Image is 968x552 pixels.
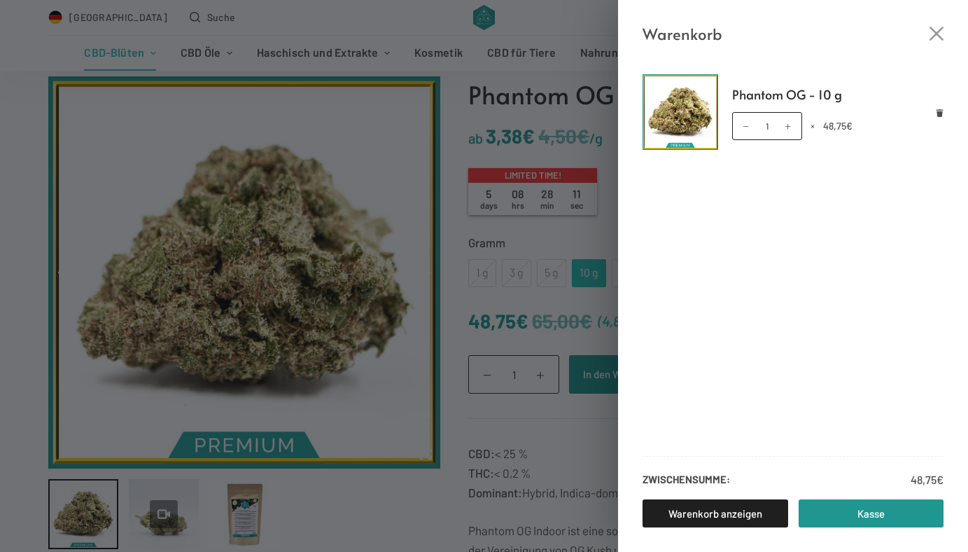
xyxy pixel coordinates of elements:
[846,120,853,132] span: €
[937,473,944,486] span: €
[799,499,944,527] a: Kasse
[732,84,944,105] a: Phantom OG - 10 g
[643,21,722,46] span: Warenkorb
[643,499,788,527] a: Warenkorb anzeigen
[811,120,815,132] span: ×
[930,27,944,41] button: Close cart drawer
[936,109,944,116] a: Remove Phantom OG - 10 g from cart
[823,120,853,132] bdi: 48,75
[732,112,802,140] input: Produktmenge
[911,473,944,486] bdi: 48,75
[643,471,730,489] strong: Zwischensumme:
